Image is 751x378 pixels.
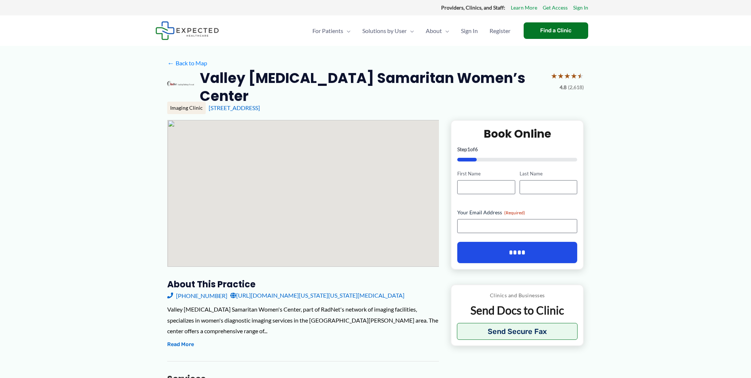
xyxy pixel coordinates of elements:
a: Sign In [455,18,484,44]
span: ★ [557,69,564,83]
p: Clinics and Businesses [457,291,578,300]
span: ★ [577,69,584,83]
h2: Valley [MEDICAL_DATA] Samaritan Women’s Center [200,69,545,105]
a: [PHONE_NUMBER] [167,290,227,301]
a: Sign In [573,3,588,12]
span: About [426,18,442,44]
div: Valley [MEDICAL_DATA] Samaritan Women's Center, part of RadNet's network of imaging facilities, s... [167,304,439,337]
span: ★ [551,69,557,83]
a: Learn More [511,3,537,12]
label: First Name [457,170,515,177]
span: Solutions by User [362,18,407,44]
span: ★ [564,69,571,83]
h2: Book Online [457,127,577,141]
a: [URL][DOMAIN_NAME][US_STATE][US_STATE][MEDICAL_DATA] [230,290,404,301]
a: AboutMenu Toggle [420,18,455,44]
label: Last Name [520,170,577,177]
button: Read More [167,340,194,349]
a: Get Access [543,3,568,12]
a: [STREET_ADDRESS] [209,104,260,111]
a: Find a Clinic [524,22,588,39]
span: Menu Toggle [343,18,351,44]
span: Register [490,18,510,44]
p: Step of [457,147,577,152]
button: Send Secure Fax [457,323,578,340]
span: 1 [467,146,470,152]
span: (2,618) [568,83,584,92]
a: ←Back to Map [167,58,207,69]
span: (Required) [504,210,525,215]
p: Send Docs to Clinic [457,303,578,317]
a: Solutions by UserMenu Toggle [356,18,420,44]
span: Menu Toggle [407,18,414,44]
span: Menu Toggle [442,18,449,44]
a: For PatientsMenu Toggle [307,18,356,44]
span: ← [167,59,174,66]
strong: Providers, Clinics, and Staff: [441,4,505,11]
span: For Patients [312,18,343,44]
span: 4.8 [560,83,567,92]
span: Sign In [461,18,478,44]
label: Your Email Address [457,209,577,216]
span: ★ [571,69,577,83]
a: Register [484,18,516,44]
div: Imaging Clinic [167,102,206,114]
h3: About this practice [167,279,439,290]
img: Expected Healthcare Logo - side, dark font, small [155,21,219,40]
span: 6 [475,146,478,152]
nav: Primary Site Navigation [307,18,516,44]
